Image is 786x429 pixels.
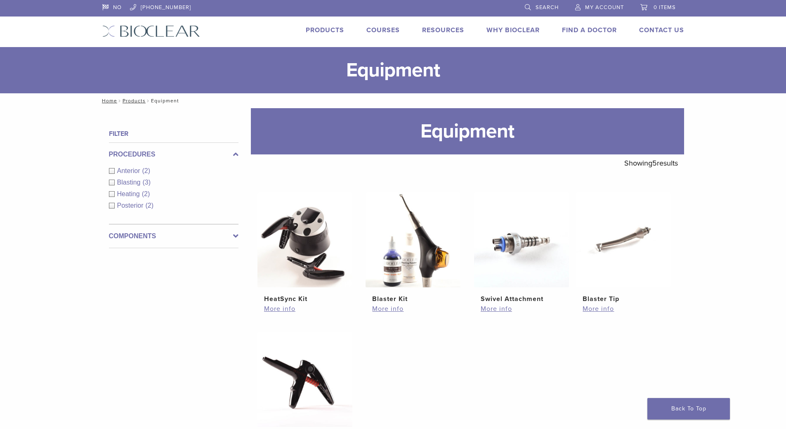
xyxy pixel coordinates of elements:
[306,26,344,34] a: Products
[257,192,352,287] img: HeatSync Kit
[109,149,238,159] label: Procedures
[576,192,671,287] img: Blaster Tip
[654,4,676,11] span: 0 items
[372,294,454,304] h2: Blaster Kit
[146,99,151,103] span: /
[109,231,238,241] label: Components
[96,93,690,108] nav: Equipment
[123,98,146,104] a: Products
[474,192,569,287] img: Swivel Attachment
[365,192,461,304] a: Blaster KitBlaster Kit
[251,108,684,154] h1: Equipment
[366,192,460,287] img: Blaster Kit
[366,26,400,34] a: Courses
[99,98,117,104] a: Home
[624,154,678,172] p: Showing results
[142,179,151,186] span: (3)
[117,190,142,197] span: Heating
[481,294,562,304] h2: Swivel Attachment
[117,99,123,103] span: /
[117,179,143,186] span: Blasting
[372,304,454,314] a: More info
[102,25,200,37] img: Bioclear
[117,167,142,174] span: Anterior
[639,26,684,34] a: Contact Us
[562,26,617,34] a: Find A Doctor
[536,4,559,11] span: Search
[264,304,346,314] a: More info
[142,167,151,174] span: (2)
[142,190,150,197] span: (2)
[585,4,624,11] span: My Account
[109,129,238,139] h4: Filter
[474,192,570,304] a: Swivel AttachmentSwivel Attachment
[146,202,154,209] span: (2)
[257,192,353,304] a: HeatSync KitHeatSync Kit
[576,192,672,304] a: Blaster TipBlaster Tip
[583,294,664,304] h2: Blaster Tip
[652,159,657,168] span: 5
[264,294,346,304] h2: HeatSync Kit
[117,202,146,209] span: Posterior
[486,26,540,34] a: Why Bioclear
[481,304,562,314] a: More info
[422,26,464,34] a: Resources
[257,332,352,427] img: HeatSync Composite Gun
[583,304,664,314] a: More info
[647,398,730,420] a: Back To Top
